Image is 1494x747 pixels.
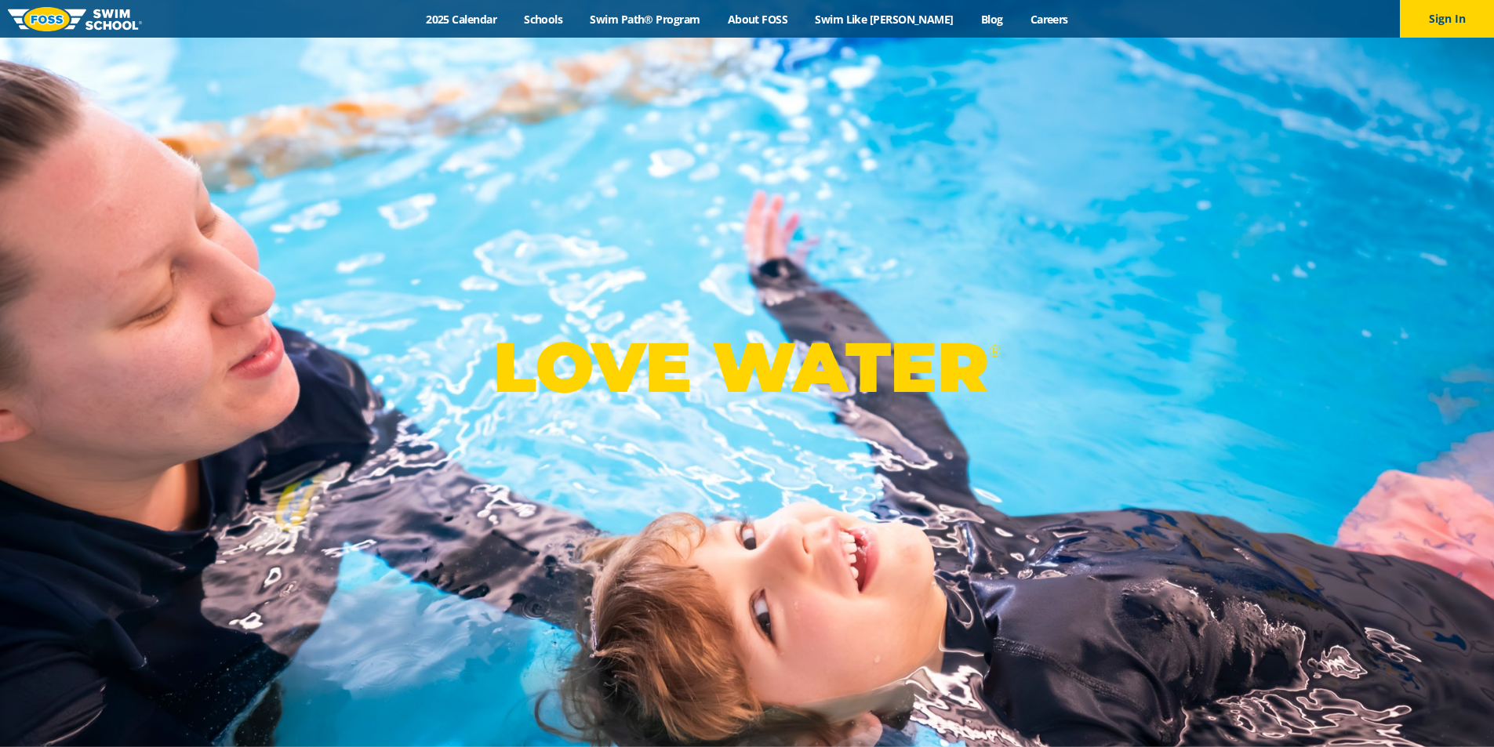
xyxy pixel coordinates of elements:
a: Swim Path® Program [576,12,714,27]
img: FOSS Swim School Logo [8,7,142,31]
a: Swim Like [PERSON_NAME] [802,12,968,27]
a: Schools [511,12,576,27]
a: Blog [967,12,1016,27]
a: 2025 Calendar [413,12,511,27]
p: LOVE WATER [493,325,1001,409]
a: About FOSS [714,12,802,27]
sup: ® [988,341,1001,361]
a: Careers [1016,12,1081,27]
